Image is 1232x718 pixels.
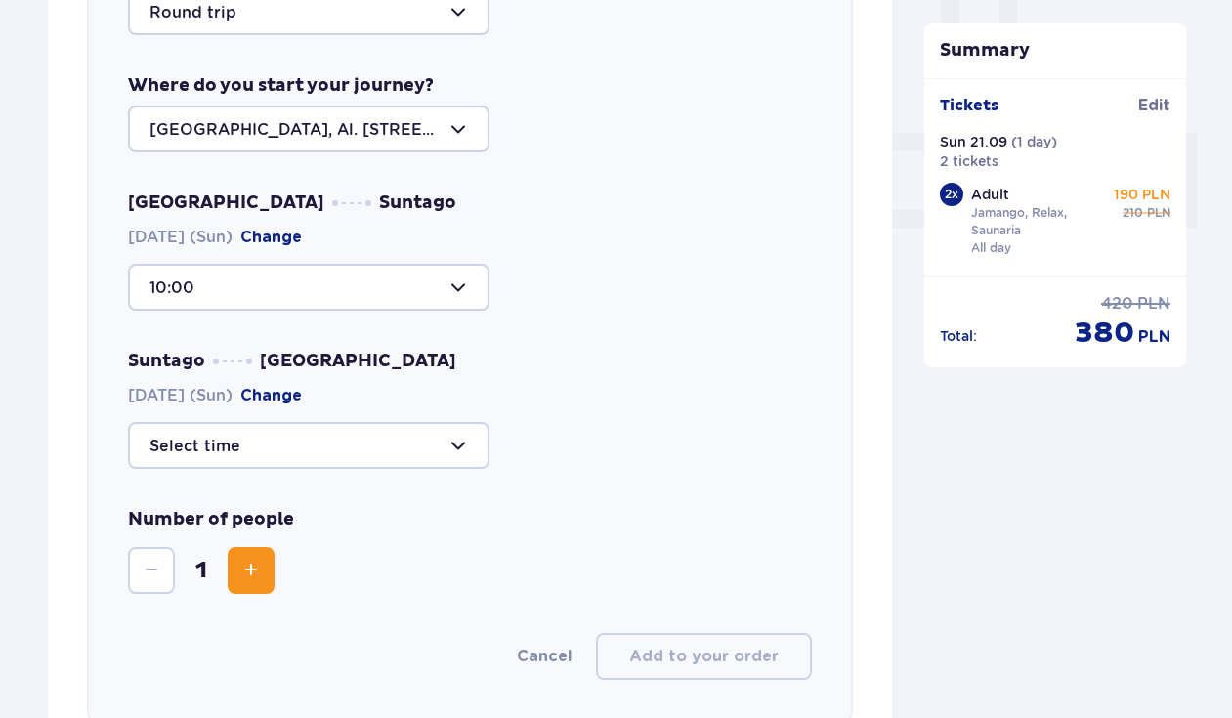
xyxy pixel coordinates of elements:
[128,74,434,98] p: Where do you start your journey?
[971,185,1009,204] p: Adult
[240,227,302,248] button: Change
[971,204,1106,239] p: Jamango, Relax, Saunaria
[228,547,275,594] button: Increase
[1138,95,1170,116] a: Edit
[1147,204,1170,222] p: PLN
[128,385,302,406] span: [DATE] (Sun)
[1011,132,1057,151] p: ( 1 day )
[596,633,812,680] button: Add to your order
[260,350,456,373] span: [GEOGRAPHIC_DATA]
[128,227,302,248] span: [DATE] (Sun)
[924,39,1186,63] p: Summary
[940,95,998,116] p: Tickets
[940,326,977,346] p: Total :
[128,350,205,373] span: Suntago
[971,239,1011,257] p: All day
[517,646,573,667] button: Cancel
[128,508,294,531] p: Number of people
[128,547,175,594] button: Decrease
[1075,315,1134,352] p: 380
[128,191,324,215] span: [GEOGRAPHIC_DATA]
[1101,293,1133,315] p: 420
[379,191,456,215] span: Suntago
[179,556,224,585] span: 1
[240,385,302,406] button: Change
[1137,293,1170,315] p: PLN
[1123,204,1143,222] p: 210
[1138,326,1170,348] p: PLN
[213,359,252,364] img: dots
[629,646,779,667] p: Add to your order
[940,183,963,206] div: 2 x
[940,151,998,171] p: 2 tickets
[1114,185,1170,204] p: 190 PLN
[940,132,1007,151] p: Sun 21.09
[332,200,371,206] img: dots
